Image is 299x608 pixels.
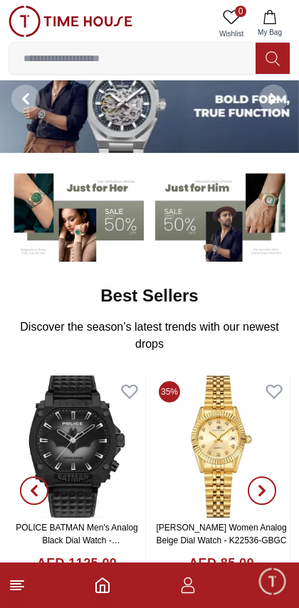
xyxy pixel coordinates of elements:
[153,375,290,518] img: Kenneth Scott Women Analog Beige Dial Watch - K22536-GBGC
[257,566,288,597] div: Chat Widget
[214,28,249,39] span: Wishlist
[252,27,288,38] span: My Bag
[9,375,145,518] img: POLICE BATMAN Men's Analog Black Dial Watch - PEWGD0022601
[249,6,290,42] button: My Bag
[159,381,180,402] span: 35%
[16,523,137,558] a: POLICE BATMAN Men's Analog Black Dial Watch - PEWGD0022601
[20,319,279,353] p: Discover the season’s latest trends with our newest drops
[100,284,198,307] h2: Best Sellers
[9,6,132,37] img: ...
[235,6,246,17] span: 0
[155,168,290,262] img: Men's Watches Banner
[189,554,254,573] h4: AED 85.00
[156,523,286,545] a: [PERSON_NAME] Women Analog Beige Dial Watch - K22536-GBGC
[9,168,144,262] img: Women's Watches Banner
[214,6,249,42] a: 0Wishlist
[94,577,111,594] a: Home
[37,554,117,573] h4: AED 1125.00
